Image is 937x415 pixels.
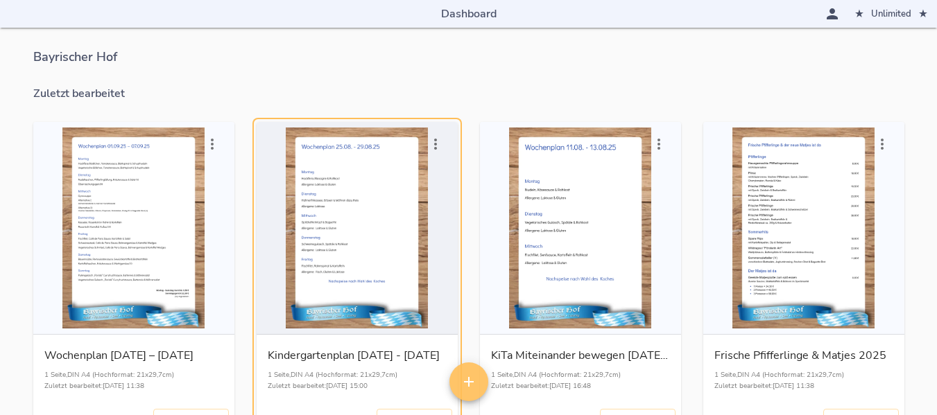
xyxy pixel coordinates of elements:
button: Unlimited [851,3,931,25]
span: Unlimited [854,6,928,22]
h3: Dashboard [441,8,497,21]
p: 1 Seite , DIN A4 (Hochformat: 21x29,7cm) Zuletzt bearbeitet: [DATE] 15:00 [268,369,447,392]
p: Wochenplan [DATE] – [DATE] [44,346,223,365]
p: 1 Seite , DIN A4 (Hochformat: 21x29,7cm) Zuletzt bearbeitet: [DATE] 11:38 [714,369,893,392]
p: 1 Seite , DIN A4 (Hochformat: 21x29,7cm) Zuletzt bearbeitet: [DATE] 16:48 [491,369,670,392]
p: KiTa Miteinander bewegen [DATE] - [DATE] [491,346,670,365]
p: Kindergartenplan [DATE] - [DATE] [268,346,447,365]
h3: Zuletzt bearbeitet [33,87,904,100]
h2: Bayrischer Hof [33,50,904,65]
p: Frische Pfifferlinge & Matjes 2025 [714,346,893,365]
p: 1 Seite , DIN A4 (Hochformat: 21x29,7cm) Zuletzt bearbeitet: [DATE] 11:38 [44,369,223,392]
